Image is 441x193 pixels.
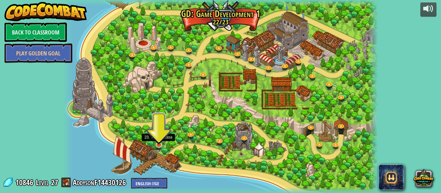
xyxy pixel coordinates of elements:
span: Level [36,177,49,188]
button: Adjust volume [420,2,436,17]
img: level-banner-started.png [155,128,162,145]
span: 27 [51,177,58,188]
a: AddysonF14430126 [73,177,128,188]
img: CodeCombat - Learn how to code by playing a game [5,2,87,21]
span: 10846 [15,177,35,188]
a: Play Golden Goal [5,43,72,63]
a: Back to Classroom [5,23,67,42]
